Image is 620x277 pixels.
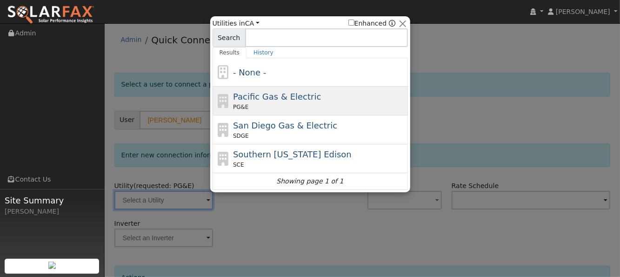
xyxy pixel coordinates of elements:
[389,20,395,27] a: Enhanced Providers
[348,19,396,28] span: Show enhanced providers
[556,8,610,15] span: [PERSON_NAME]
[233,92,321,101] span: Pacific Gas & Electric
[233,161,244,169] span: SCE
[233,149,352,159] span: Southern [US_STATE] Edison
[276,176,343,186] i: Showing page 1 of 1
[233,68,266,77] span: - None -
[48,262,56,269] img: retrieve
[213,47,247,58] a: Results
[233,103,248,111] span: PG&E
[213,19,260,28] span: Utilities in
[245,20,260,27] a: CA
[348,19,387,28] label: Enhanced
[213,28,246,47] span: Search
[348,20,354,26] input: Enhanced
[233,121,337,130] span: San Diego Gas & Electric
[247,47,280,58] a: History
[233,132,249,140] span: SDGE
[5,194,100,207] span: Site Summary
[7,5,94,25] img: SolarFax
[5,207,100,216] div: [PERSON_NAME]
